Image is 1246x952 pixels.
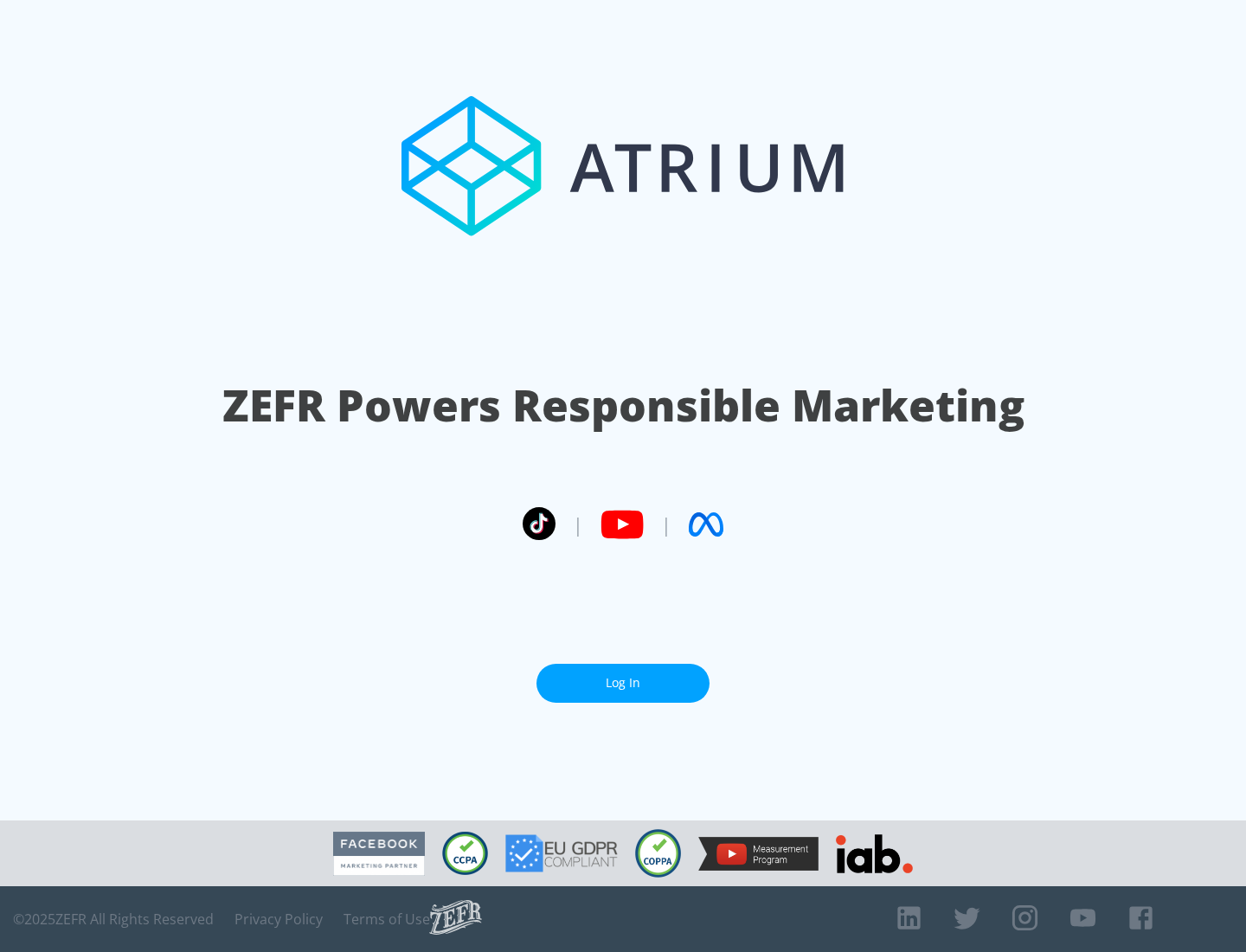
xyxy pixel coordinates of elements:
a: Terms of Use [344,910,430,928]
img: COPPA Compliant [635,829,681,878]
h1: ZEFR Powers Responsible Marketing [222,376,1024,435]
img: CCPA Compliant [442,832,488,875]
img: YouTube Measurement Program [698,837,819,871]
img: Facebook Marketing Partner [333,832,425,876]
a: Privacy Policy [234,910,323,928]
img: GDPR Compliant [505,834,618,872]
img: IAB [836,834,913,873]
span: | [573,511,583,537]
span: © 2025 ZEFR All Rights Reserved [13,910,214,928]
span: | [661,511,671,537]
a: Log In [536,664,710,703]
